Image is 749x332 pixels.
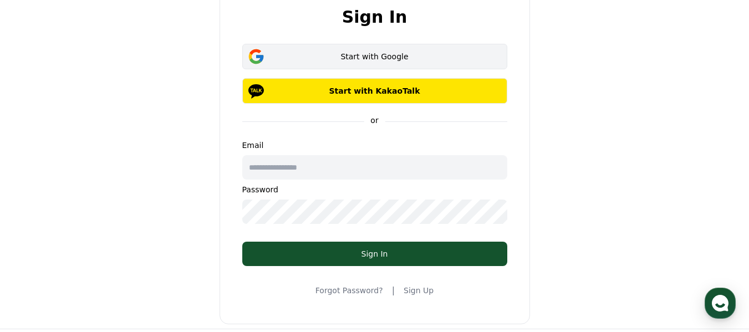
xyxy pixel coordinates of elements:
button: Start with Google [242,44,507,69]
div: Start with Google [258,51,491,62]
a: Messages [73,240,143,268]
button: Sign In [242,242,507,266]
a: Home [3,240,73,268]
p: Email [242,140,507,151]
p: Password [242,184,507,195]
a: Forgot Password? [315,285,383,296]
span: Settings [164,257,191,265]
span: | [392,284,395,297]
p: Start with KakaoTalk [258,85,491,96]
button: Start with KakaoTalk [242,78,507,104]
div: Sign In [264,248,485,259]
p: or [364,115,385,126]
a: Sign Up [404,285,434,296]
a: Settings [143,240,213,268]
span: Messages [92,257,125,266]
span: Home [28,257,48,265]
h2: Sign In [342,8,407,26]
